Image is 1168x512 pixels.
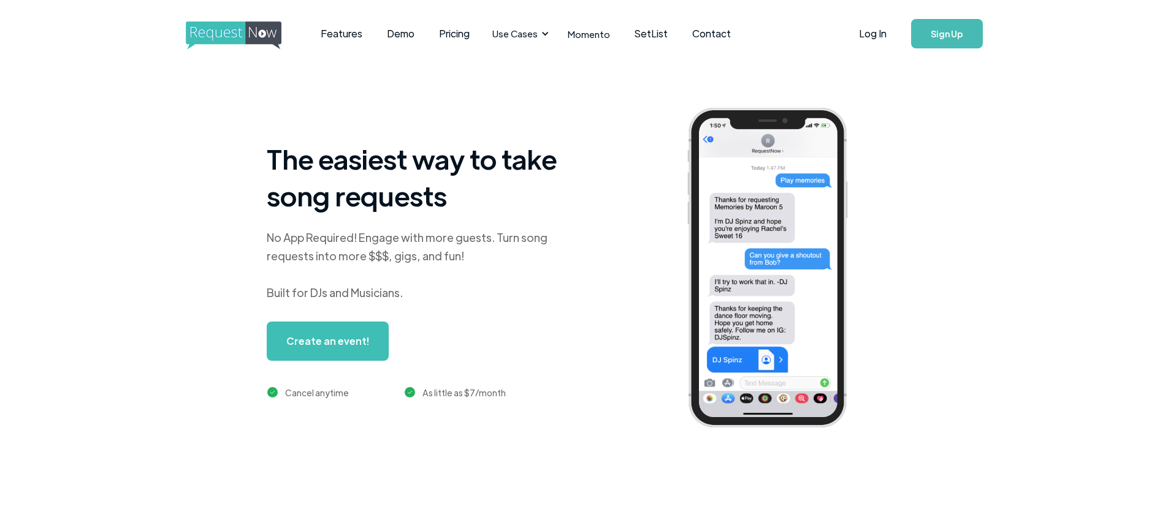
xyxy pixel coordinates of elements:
img: iphone screenshot [673,99,880,440]
div: Use Cases [485,15,552,53]
img: requestnow logo [186,21,304,50]
img: green checkmark [405,387,415,397]
div: No App Required! Engage with more guests. Turn song requests into more $$$, gigs, and fun! Built ... [267,228,573,302]
a: Pricing [427,15,482,53]
img: green checkmark [267,387,278,397]
a: Sign Up [911,19,983,48]
a: Demo [375,15,427,53]
div: Use Cases [492,27,538,40]
a: Features [308,15,375,53]
a: Momento [555,16,622,52]
a: SetList [622,15,680,53]
div: As little as $7/month [422,385,506,400]
h1: The easiest way to take song requests [267,140,573,214]
a: home [186,21,278,46]
a: Create an event! [267,322,389,361]
a: Log In [847,12,899,55]
a: Contact [680,15,743,53]
div: Cancel anytime [285,385,349,400]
